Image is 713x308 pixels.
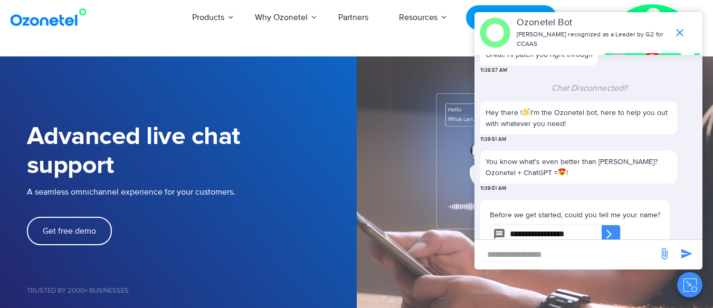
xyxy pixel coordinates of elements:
[480,66,507,74] span: 11:38:57 AM
[654,243,675,264] span: send message
[669,22,690,43] span: end chat or minimize
[490,209,660,220] p: Before we get started, could you tell me your name?
[27,122,357,180] h1: Advanced live chat support
[517,16,668,30] p: Ozonetel Bot
[480,245,653,264] div: new-msg-input
[558,168,566,176] img: 😍
[486,49,593,60] p: Great! I'll patch you right through
[480,136,506,143] span: 11:39:51 AM
[27,287,357,294] h5: Trusted by 2000+ Businesses
[676,243,697,264] span: send message
[43,227,96,235] span: Get free demo
[517,30,668,49] p: [PERSON_NAME] recognized as a Leader by G2 for CCAAS
[522,108,530,115] img: 👋
[466,5,556,30] a: Request a Demo
[645,8,661,24] div: 1
[677,272,702,297] button: Close chat
[552,83,628,93] span: Chat Disconnected!!
[27,186,357,198] p: A seamless omnichannel experience for your customers.
[27,217,112,245] a: Get free demo
[486,156,672,178] p: You know what's even better than [PERSON_NAME]? Ozonetel + ChatGPT = !
[480,185,506,192] span: 11:39:51 AM
[480,17,510,48] img: header
[486,107,672,129] p: Hey there ! I'm the Ozonetel bot, here to help you out with whatever you need!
